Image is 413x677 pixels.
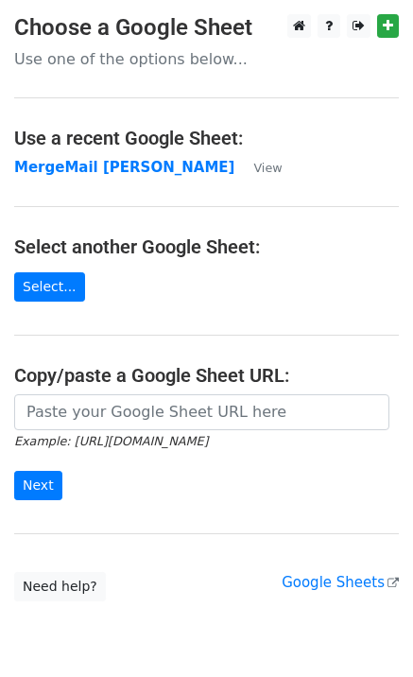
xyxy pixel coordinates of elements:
[14,572,106,601] a: Need help?
[14,127,399,149] h4: Use a recent Google Sheet:
[14,49,399,69] p: Use one of the options below...
[253,161,282,175] small: View
[14,235,399,258] h4: Select another Google Sheet:
[14,471,62,500] input: Next
[14,159,234,176] a: MergeMail [PERSON_NAME]
[14,272,85,302] a: Select...
[282,574,399,591] a: Google Sheets
[14,14,399,42] h3: Choose a Google Sheet
[234,159,282,176] a: View
[14,394,389,430] input: Paste your Google Sheet URL here
[14,434,208,448] small: Example: [URL][DOMAIN_NAME]
[14,364,399,387] h4: Copy/paste a Google Sheet URL:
